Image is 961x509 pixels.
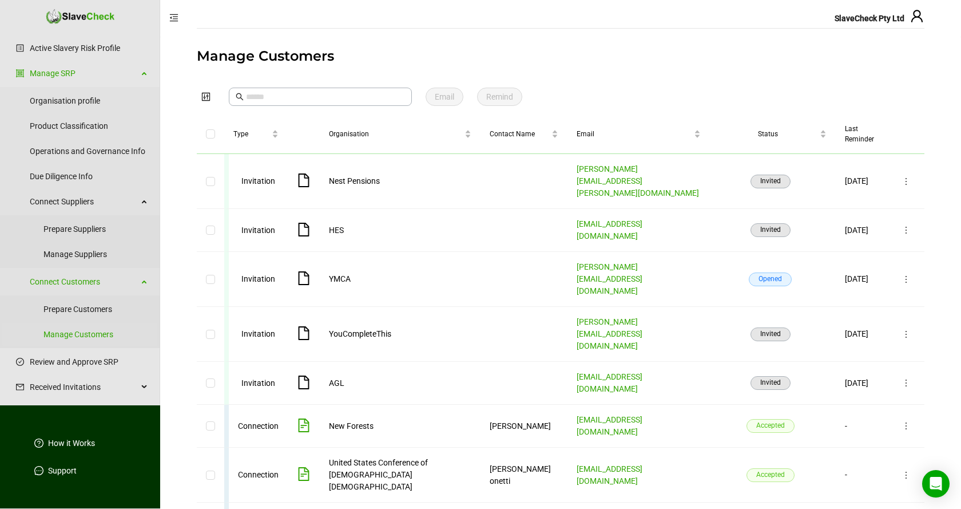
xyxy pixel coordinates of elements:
[320,209,480,252] td: HES
[30,62,138,85] a: Manage SRP
[836,448,888,503] td: -
[577,372,642,393] a: [EMAIL_ADDRESS][DOMAIN_NAME]
[577,317,642,350] a: [PERSON_NAME][EMAIL_ADDRESS][DOMAIN_NAME]
[836,362,888,405] td: [DATE]
[30,140,148,163] a: Operations and Governance Info
[16,69,24,77] span: group
[30,350,148,373] a: Review and Approve SRP
[836,154,888,209] td: [DATE]
[241,274,275,283] span: Invitation
[577,219,642,240] a: [EMAIL_ADDRESS][DOMAIN_NAME]
[426,88,463,106] button: Email
[749,273,792,286] span: Opened
[836,209,888,252] td: [DATE]
[329,129,462,139] span: Organisation
[48,465,77,476] a: Support
[836,115,888,154] th: Last Reminder
[16,383,24,391] span: mail
[297,376,311,389] span: file
[297,423,311,432] a: View Slave Risk Profile
[750,175,791,188] span: Invited
[902,275,911,284] span: more
[835,14,904,23] span: SlaveCheck Pty Ltd
[902,378,911,388] span: more
[710,115,836,154] th: Status
[43,243,148,266] a: Manage Suppliers
[297,419,311,432] span: file-text
[836,405,888,448] td: -
[241,378,275,388] span: Invitation
[577,164,699,198] a: [PERSON_NAME][EMAIL_ADDRESS][PERSON_NAME][DOMAIN_NAME]
[480,115,567,154] th: Contact Name
[30,376,138,398] span: Received Invitations
[922,470,950,498] div: Open Intercom Messenger
[43,298,148,321] a: Prepare Customers
[477,88,522,106] button: Remind
[320,448,480,503] td: United States Conference of [DEMOGRAPHIC_DATA] [DEMOGRAPHIC_DATA]
[297,223,311,236] span: file
[320,115,480,154] th: Organisation
[902,177,911,186] span: more
[297,326,311,340] span: file
[297,271,311,285] span: file
[30,270,138,293] span: Connect Customers
[197,47,924,65] div: Manage Customers
[169,13,178,22] span: menu-fold
[233,129,269,139] span: Type
[297,472,311,481] a: View Slave Risk Profile
[34,439,43,448] span: question-circle
[910,9,924,23] span: user
[30,190,138,213] span: Connect Suppliers
[750,376,791,390] span: Invited
[490,129,549,139] span: Contact Name
[567,115,710,154] th: Email
[30,89,148,112] a: Organisation profile
[30,165,148,188] a: Due Diligence Info
[750,223,791,237] span: Invited
[902,421,911,431] span: more
[30,37,148,60] a: Active Slavery Risk Profile
[577,129,692,139] span: Email
[320,252,480,307] td: YMCA
[236,93,244,101] span: search
[43,323,148,346] a: Manage Customers
[836,307,888,362] td: [DATE]
[750,328,791,341] span: Invited
[241,329,275,338] span: Invitation
[902,330,911,339] span: more
[320,362,480,405] td: AGL
[297,467,311,481] span: file-text
[224,115,288,154] th: Type
[320,307,480,362] td: YouCompleteThis
[320,154,480,209] td: Nest Pensions
[480,448,567,503] td: [PERSON_NAME] onetti
[34,466,43,475] span: message
[577,464,642,486] a: [EMAIL_ADDRESS][DOMAIN_NAME]
[241,226,275,235] span: Invitation
[480,405,567,448] td: [PERSON_NAME]
[297,173,311,187] span: file
[320,405,480,448] td: New Forests
[30,401,148,424] a: Reports
[577,415,642,436] a: [EMAIL_ADDRESS][DOMAIN_NAME]
[746,468,795,482] span: Accepted
[836,252,888,307] td: [DATE]
[746,419,795,433] span: Accepted
[577,262,642,295] a: [PERSON_NAME][EMAIL_ADDRESS][DOMAIN_NAME]
[238,421,279,431] span: Connection
[238,470,279,479] span: Connection
[241,176,275,186] span: Invitation
[719,129,817,139] span: Status
[43,218,148,240] a: Prepare Suppliers
[48,437,95,449] a: How it Works
[30,115,148,137] a: Product Classification
[902,226,911,235] span: more
[201,92,211,101] span: control
[902,471,911,480] span: more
